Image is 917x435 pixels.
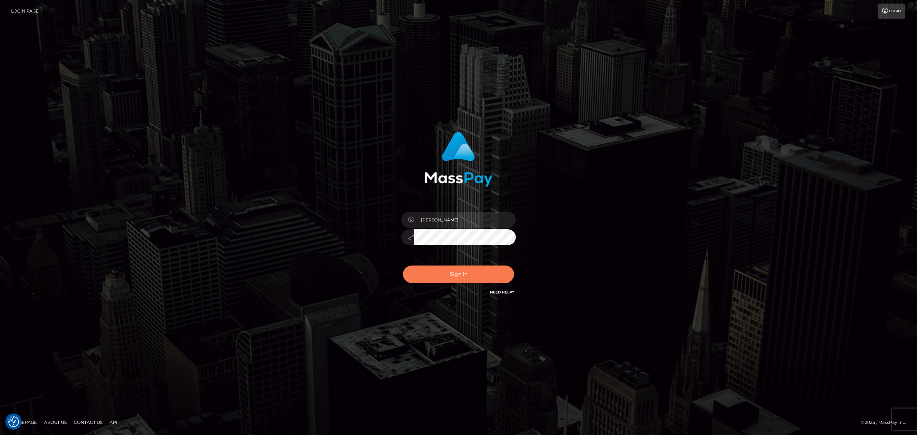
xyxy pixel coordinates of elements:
input: Username... [414,212,516,228]
a: About Us [41,417,69,428]
div: © 2025 , MassPay Inc. [861,419,912,426]
a: API [107,417,120,428]
img: Revisit consent button [8,416,19,427]
button: Consent Preferences [8,416,19,427]
a: Login [878,4,905,19]
button: Sign in [403,266,514,283]
a: Need Help? [490,290,514,295]
a: Login Page [11,4,39,19]
a: Homepage [8,417,40,428]
a: Contact Us [71,417,105,428]
img: MassPay Login [424,132,493,187]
